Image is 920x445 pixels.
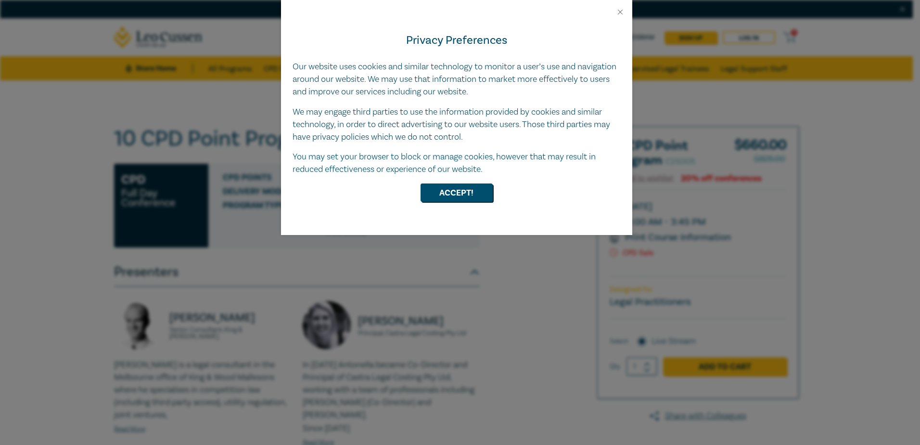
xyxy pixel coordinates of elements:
[616,8,625,16] button: Close
[293,106,621,144] p: We may engage third parties to use the information provided by cookies and similar technology, in...
[293,32,621,49] h4: Privacy Preferences
[421,183,493,202] button: Accept!
[293,61,621,98] p: Our website uses cookies and similar technology to monitor a user’s use and navigation around our...
[293,151,621,176] p: You may set your browser to block or manage cookies, however that may result in reduced effective...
